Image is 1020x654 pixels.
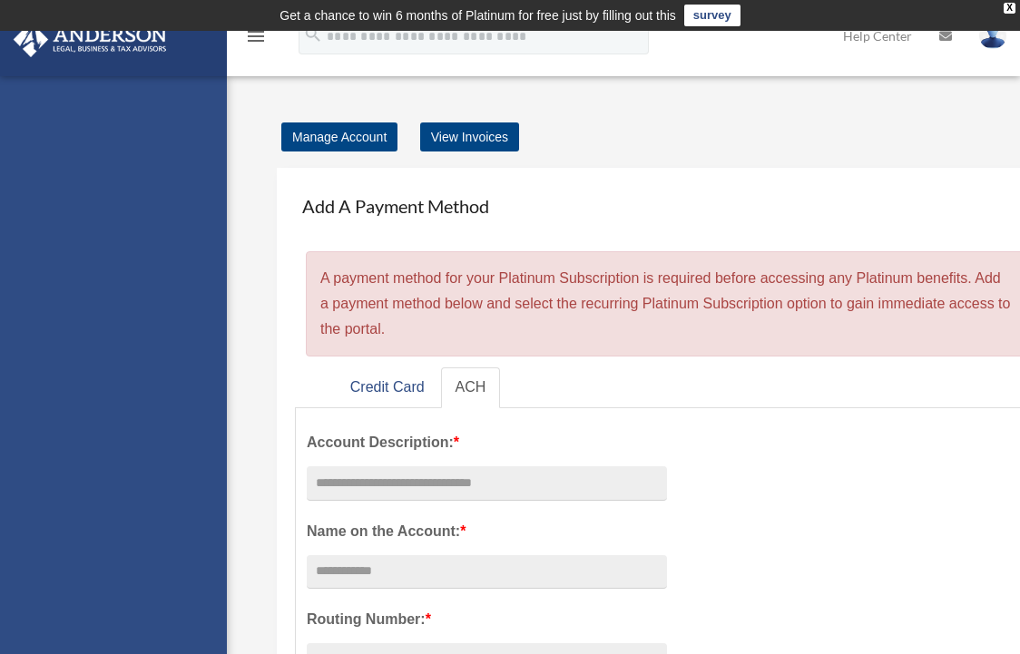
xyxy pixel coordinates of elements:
[8,22,172,57] img: Anderson Advisors Platinum Portal
[336,367,439,408] a: Credit Card
[307,607,667,632] label: Routing Number:
[307,519,667,544] label: Name on the Account:
[280,5,676,26] div: Get a chance to win 6 months of Platinum for free just by filling out this
[281,122,397,151] a: Manage Account
[307,430,667,455] label: Account Description:
[1004,3,1015,14] div: close
[441,367,501,408] a: ACH
[245,25,267,47] i: menu
[684,5,740,26] a: survey
[245,32,267,47] a: menu
[420,122,519,151] a: View Invoices
[979,23,1006,49] img: User Pic
[303,24,323,44] i: search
